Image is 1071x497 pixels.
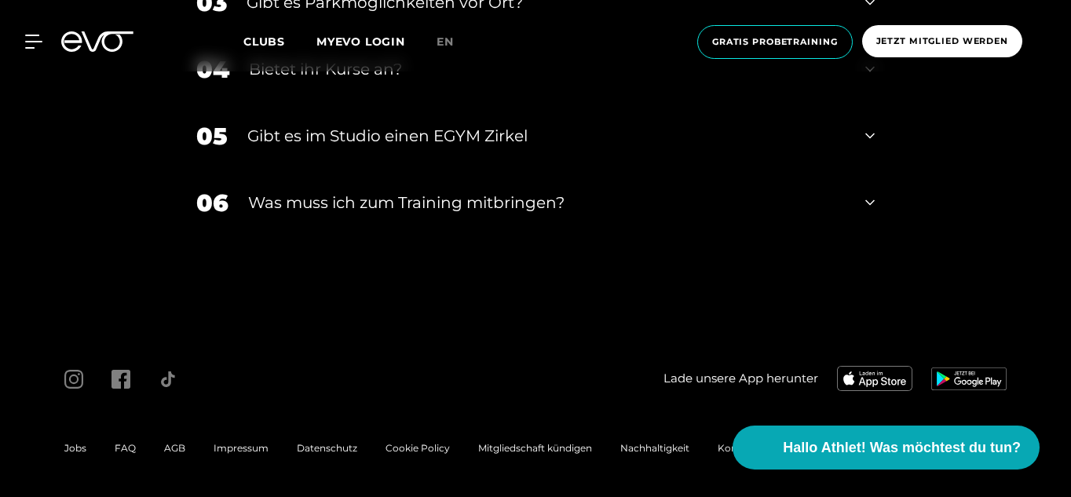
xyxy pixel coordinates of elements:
[712,35,838,49] span: Gratis Probetraining
[663,370,818,388] span: Lade unsere App herunter
[164,442,185,454] a: AGB
[718,442,756,454] a: Kontakt
[115,442,136,454] a: FAQ
[437,35,454,49] span: en
[243,35,285,49] span: Clubs
[857,25,1027,59] a: Jetzt Mitglied werden
[837,366,912,391] img: evofitness app
[248,191,846,214] div: Was muss ich zum Training mitbringen?
[316,35,405,49] a: MYEVO LOGIN
[196,185,228,221] div: 06
[931,367,1007,389] img: evofitness app
[733,426,1040,470] button: Hallo Athlet! Was möchtest du tun?
[620,442,689,454] a: Nachhaltigkeit
[876,35,1008,48] span: Jetzt Mitglied werden
[386,442,450,454] a: Cookie Policy
[297,442,357,454] a: Datenschutz
[247,124,846,148] div: Gibt es im Studio einen EGYM Zirkel
[693,25,857,59] a: Gratis Probetraining
[243,34,316,49] a: Clubs
[214,442,269,454] a: Impressum
[478,442,592,454] a: Mitgliedschaft kündigen
[783,437,1021,459] span: Hallo Athlet! Was möchtest du tun?
[437,33,473,51] a: en
[64,442,86,454] a: Jobs
[196,119,228,154] div: 05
